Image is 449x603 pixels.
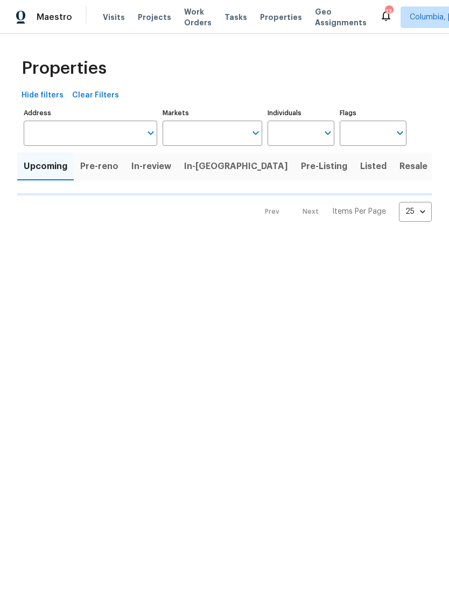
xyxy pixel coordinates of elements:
[260,12,302,23] span: Properties
[301,159,347,174] span: Pre-Listing
[80,159,118,174] span: Pre-reno
[315,6,367,28] span: Geo Assignments
[24,110,157,116] label: Address
[340,110,406,116] label: Flags
[248,125,263,141] button: Open
[131,159,171,174] span: In-review
[22,63,107,74] span: Properties
[72,89,119,102] span: Clear Filters
[360,159,387,174] span: Listed
[138,12,171,23] span: Projects
[143,125,158,141] button: Open
[37,12,72,23] span: Maestro
[268,110,334,116] label: Individuals
[184,6,212,28] span: Work Orders
[22,89,64,102] span: Hide filters
[24,159,67,174] span: Upcoming
[332,206,386,217] p: Items Per Page
[224,13,247,21] span: Tasks
[68,86,123,106] button: Clear Filters
[103,12,125,23] span: Visits
[399,198,432,226] div: 25
[17,86,68,106] button: Hide filters
[392,125,408,141] button: Open
[184,159,288,174] span: In-[GEOGRAPHIC_DATA]
[399,159,427,174] span: Resale
[163,110,263,116] label: Markets
[385,6,392,17] div: 13
[255,202,432,222] nav: Pagination Navigation
[320,125,335,141] button: Open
